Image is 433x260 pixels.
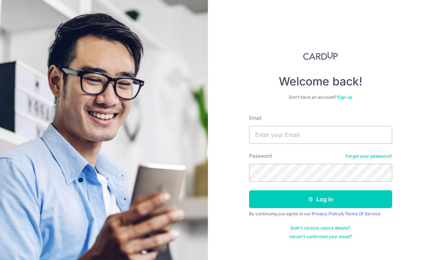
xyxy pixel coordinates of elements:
a: Forgot your password? [346,153,392,159]
a: Sign up [337,94,352,100]
a: Privacy Policy [312,211,341,216]
img: CardUp Logo [303,51,338,60]
h4: Welcome back! [249,74,392,89]
a: Didn't receive unlock details? [291,225,350,231]
a: Haven't confirmed your email? [289,234,352,240]
a: Terms Of Service [345,211,380,216]
button: Log in [249,190,392,208]
label: Email [249,114,261,122]
div: Don’t have an account? [249,94,392,100]
div: By continuing you agree to our & [249,211,392,217]
input: Enter your Email [249,126,392,144]
label: Password [249,152,272,160]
